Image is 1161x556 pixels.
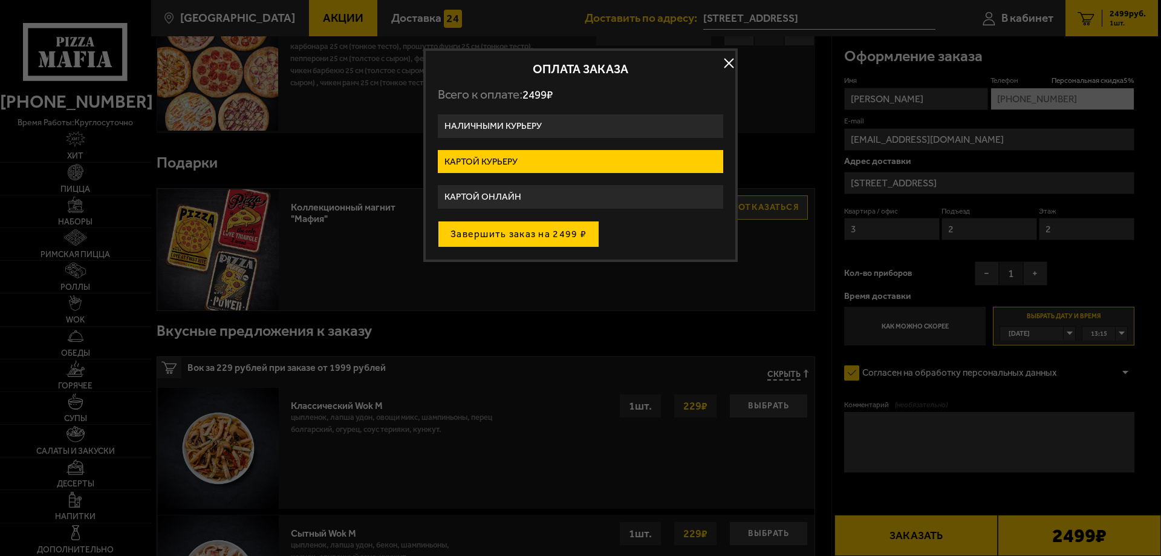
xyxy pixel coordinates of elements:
label: Картой онлайн [438,185,723,209]
p: Всего к оплате: [438,87,723,102]
h2: Оплата заказа [438,63,723,75]
label: Наличными курьеру [438,114,723,138]
span: 2499 ₽ [522,88,553,102]
button: Завершить заказ на 2499 ₽ [438,221,599,247]
label: Картой курьеру [438,150,723,174]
